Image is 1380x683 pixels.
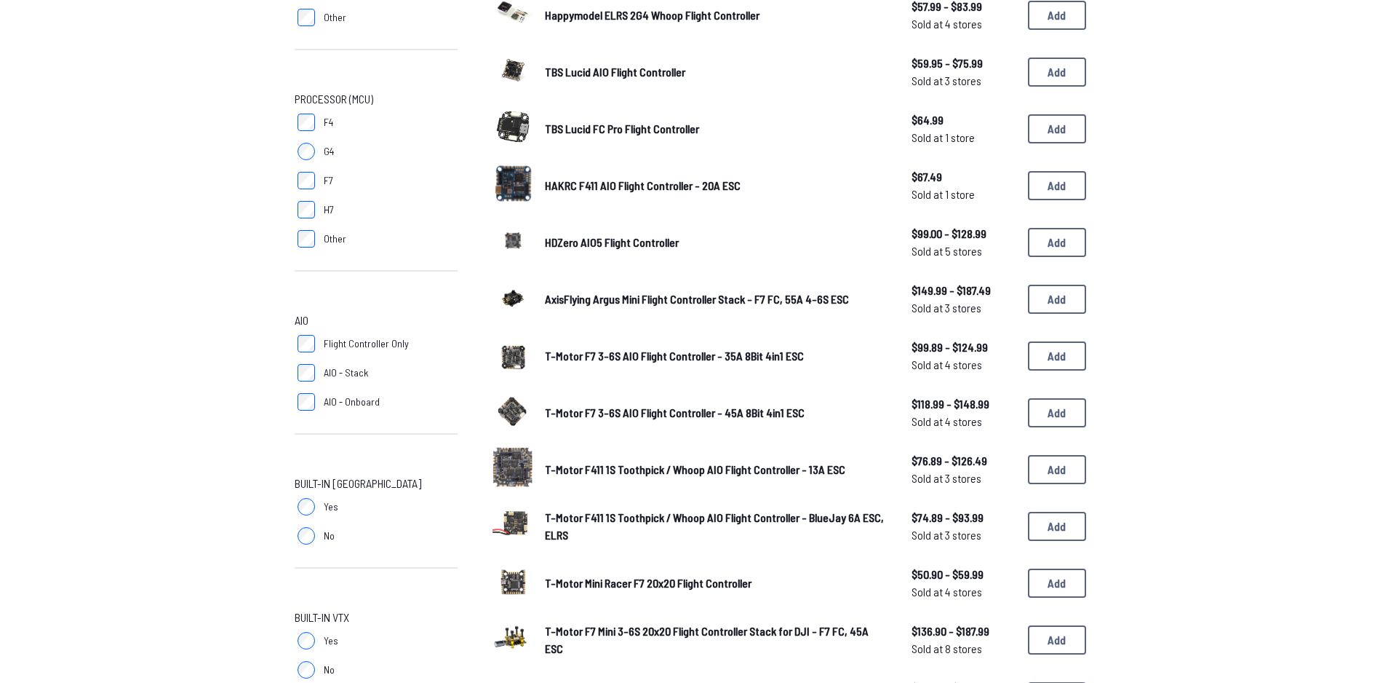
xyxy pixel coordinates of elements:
[298,661,315,679] input: No
[492,220,533,265] a: image
[298,172,315,189] input: F7
[912,225,1016,242] span: $99.00 - $128.99
[545,122,699,135] span: TBS Lucid FC Pro Flight Controller
[545,178,741,192] span: HAKRC F411 AIO Flight Controller - 20A ESC
[492,333,533,374] img: image
[324,633,338,648] span: Yes
[912,583,1016,601] span: Sold at 4 stores
[545,404,888,422] a: T-Motor F7 3-6S AIO Flight Controller - 45A 8Bit 4in1 ESC
[492,277,533,317] img: image
[324,663,335,677] span: No
[912,452,1016,470] span: $76.89 - $126.49
[298,143,315,160] input: G4
[492,617,533,663] a: image
[545,624,869,655] span: T-Motor F7 Mini 3-6S 20x20 Flight Controller Stack for DJI - F7 FC, 45A ESC
[545,7,888,24] a: Happymodel ELRS 2G4 Whoop Flight Controller
[912,15,1016,33] span: Sold at 4 stores
[912,356,1016,374] span: Sold at 4 stores
[492,50,533,95] a: image
[1028,1,1086,30] button: Add
[298,498,315,516] input: Yes
[295,312,308,329] span: AIO
[912,623,1016,640] span: $136.90 - $187.99
[324,202,334,217] span: H7
[492,163,533,208] a: image
[492,106,533,147] img: image
[912,339,1016,356] span: $99.89 - $124.99
[1028,569,1086,598] button: Add
[1028,58,1086,87] button: Add
[912,186,1016,203] span: Sold at 1 store
[545,177,888,194] a: HAKRC F411 AIO Flight Controller - 20A ESC
[1028,228,1086,257] button: Add
[545,120,888,138] a: TBS Lucid FC Pro Flight Controller
[298,364,315,382] input: AIO - Stack
[492,504,533,549] a: image
[912,299,1016,317] span: Sold at 3 stores
[298,201,315,218] input: H7
[912,526,1016,544] span: Sold at 3 stores
[1028,625,1086,655] button: Add
[324,10,346,25] span: Other
[324,173,333,188] span: F7
[298,393,315,411] input: AIO - Onboard
[324,366,368,380] span: AIO - Stack
[912,111,1016,129] span: $64.99
[545,63,888,81] a: TBS Lucid AIO Flight Controller
[492,447,533,492] a: image
[492,220,533,261] img: image
[545,509,888,544] a: T-Motor F411 1S Toothpick / Whoop AIO Flight Controller - BlueJay 6A ESC, ELRS
[492,277,533,322] a: image
[912,55,1016,72] span: $59.95 - $75.99
[324,232,346,246] span: Other
[492,561,533,601] img: image
[492,390,533,431] img: image
[492,50,533,90] img: image
[545,347,888,365] a: T-Motor F7 3-6S AIO Flight Controller - 35A 8Bit 4in1 ESC
[545,235,679,249] span: HDZero AIO5 Flight Controller
[545,292,849,306] span: AxisFlying Argus Mini Flight Controller Stack - F7 FC, 55A 4-6S ESC
[545,576,751,590] span: T-Motor Mini Racer F7 20x20 Flight Controller
[545,291,888,308] a: AxisFlying Argus Mini Flight Controller Stack - F7 FC, 55A 4-6S ESC
[912,509,1016,526] span: $74.89 - $93.99
[912,242,1016,260] span: Sold at 5 stores
[492,504,533,545] img: image
[545,623,888,658] a: T-Motor F7 Mini 3-6S 20x20 Flight Controller Stack for DJI - F7 FC, 45A ESC
[324,115,333,130] span: F4
[1028,114,1086,143] button: Add
[545,349,804,363] span: T-Motor F7 3-6S AIO Flight Controller - 35A 8Bit 4in1 ESC
[298,230,315,248] input: Other
[492,106,533,151] a: image
[912,72,1016,90] span: Sold at 3 stores
[492,162,533,204] img: image
[545,575,888,592] a: T-Motor Mini Racer F7 20x20 Flight Controller
[324,336,409,351] span: Flight Controller Only
[912,566,1016,583] span: $50.90 - $59.99
[324,144,334,159] span: G4
[1028,398,1086,427] button: Add
[912,470,1016,487] span: Sold at 3 stores
[545,234,888,251] a: HDZero AIO5 Flight Controller
[912,413,1016,430] span: Sold at 4 stores
[912,395,1016,413] span: $118.99 - $148.99
[492,617,533,658] img: image
[1028,171,1086,200] button: Add
[545,461,888,478] a: T-Motor F411 1S Toothpick / Whoop AIO Flight Controller - 13A ESC
[545,8,759,22] span: Happymodel ELRS 2G4 Whoop Flight Controller
[1028,285,1086,314] button: Add
[324,529,335,543] span: No
[545,462,845,476] span: T-Motor F411 1S Toothpick / Whoop AIO Flight Controller - 13A ESC
[298,114,315,131] input: F4
[492,561,533,606] a: image
[298,632,315,650] input: Yes
[545,510,884,542] span: T-Motor F411 1S Toothpick / Whoop AIO Flight Controller - BlueJay 6A ESC, ELRS
[298,335,315,352] input: Flight Controller Only
[492,333,533,379] a: image
[324,395,380,409] span: AIO - Onboard
[545,406,805,419] span: T-Motor F7 3-6S AIO Flight Controller - 45A 8Bit 4in1 ESC
[295,475,421,492] span: Built-in [GEOGRAPHIC_DATA]
[298,9,315,26] input: Other
[912,168,1016,186] span: $67.49
[545,65,685,79] span: TBS Lucid AIO Flight Controller
[912,282,1016,299] span: $149.99 - $187.49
